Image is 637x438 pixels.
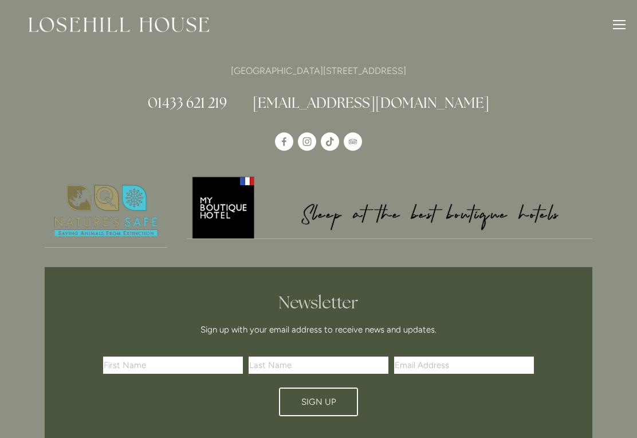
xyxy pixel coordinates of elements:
[29,17,209,32] img: Losehill House
[279,388,358,416] button: Sign Up
[107,323,530,337] p: Sign up with your email address to receive news and updates.
[45,63,592,79] p: [GEOGRAPHIC_DATA][STREET_ADDRESS]
[275,132,293,151] a: Losehill House Hotel & Spa
[45,175,167,247] img: Nature's Safe - Logo
[394,357,534,374] input: Email Address
[45,175,167,248] a: Nature's Safe - Logo
[298,132,316,151] a: Instagram
[253,93,489,112] a: [EMAIL_ADDRESS][DOMAIN_NAME]
[187,175,593,238] img: My Boutique Hotel - Logo
[107,292,530,313] h2: Newsletter
[103,357,243,374] input: First Name
[249,357,388,374] input: Last Name
[187,175,593,239] a: My Boutique Hotel - Logo
[321,132,339,151] a: TikTok
[301,397,336,407] span: Sign Up
[344,132,362,151] a: TripAdvisor
[148,93,227,112] a: 01433 621 219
